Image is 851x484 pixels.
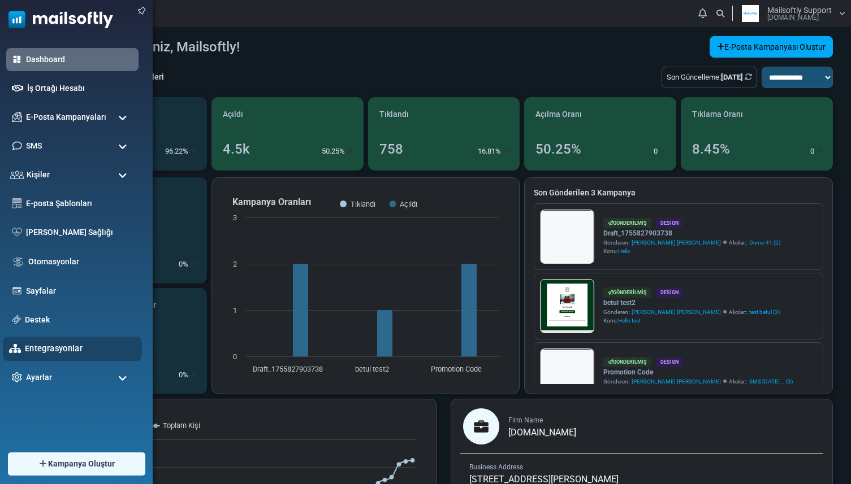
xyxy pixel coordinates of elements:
div: Son Güncelleme: [662,67,757,88]
div: Design [656,287,683,297]
div: Gönderen: Alıcılar:: [603,308,780,316]
a: Promotion Code [603,367,793,377]
img: dashboard-icon-active.svg [12,54,22,64]
strong: Follow Us [174,267,217,277]
span: Ayarlar [26,372,52,383]
p: 16.81% [478,146,501,157]
div: Konu: [603,316,780,325]
span: Business Address [469,463,523,471]
a: İş Ortağı Hesabı [27,82,133,94]
text: betul test2 [355,365,389,373]
text: Toplam Kişi [163,421,200,430]
span: Açıldı [223,108,243,120]
span: Firm Name [508,416,543,424]
img: email-templates-icon.svg [12,198,22,208]
a: [PERSON_NAME] Sağlığı [26,226,133,238]
a: Shop Now and Save Big! [137,224,253,245]
a: betul test2 [603,298,780,308]
img: landing_pages.svg [12,286,22,296]
img: workflow.svg [12,255,24,268]
span: [DOMAIN_NAME] [767,14,819,21]
div: Gönderilmiş [603,287,651,297]
a: E-posta Şablonları [26,198,133,210]
img: support-icon.svg [12,315,21,324]
div: 758 [379,139,403,159]
strong: Shop Now and Save Big! [149,230,242,239]
text: Tıklandı [351,200,375,208]
p: Lorem ipsum dolor sit amet, consectetur adipiscing elit, sed do eiusmod tempor incididunt [59,296,331,307]
text: Açıldı [400,200,417,208]
p: 96.22% [165,146,188,157]
p: 0 [810,146,814,157]
text: Promotion Code [431,365,482,373]
img: contacts-icon.svg [10,171,24,178]
a: Dashboard [26,54,133,66]
span: Mailsoftly Support [767,6,832,14]
p: 0 [179,259,183,270]
a: Draft_1755827903738 [603,228,780,238]
a: Demo 41 (2) [749,238,780,247]
div: 50.25% [535,139,581,159]
a: Sayfalar [26,285,133,297]
img: domain-health-icon.svg [12,228,22,237]
a: E-Posta Kampanyası Oluştur [710,36,833,58]
img: sms-icon.png [12,141,22,151]
p: 0 [179,369,183,381]
text: Draft_1755827903738 [252,365,322,373]
span: Kampanya Oluştur [48,458,115,470]
b: [DATE] [721,73,743,81]
a: SMS [DATE]... (3) [749,377,793,386]
svg: Kampanya Oranları [221,187,510,385]
div: Gönderen: Alıcılar:: [603,238,780,247]
div: Design [656,218,683,228]
div: Design [656,357,683,367]
a: Otomasyonlar [28,256,133,268]
span: [PERSON_NAME] [PERSON_NAME] [632,377,721,386]
span: Hello [618,248,630,254]
div: Gönderilmiş [603,357,651,367]
img: campaigns-icon.png [12,112,22,122]
span: E-Posta Kampanyaları [26,111,106,123]
img: User Logo [736,5,764,22]
a: Destek [25,314,133,326]
text: Kampanya Oranları [232,197,311,207]
div: Gönderen: Alıcılar:: [603,377,793,386]
span: Tıklama Oranı [692,108,743,120]
a: Son Gönderilen 3 Kampanya [534,187,823,199]
h1: Test {(email)} [51,196,339,213]
a: test betul (3) [749,308,780,316]
span: [PERSON_NAME] [PERSON_NAME] [632,308,721,316]
p: 0 [654,146,658,157]
span: Açılma Oranı [535,108,582,120]
a: Entegrasyonlar [25,342,136,355]
text: 0 [233,352,237,361]
div: % [179,259,196,270]
div: 4.5k [223,139,250,159]
div: 8.45% [692,139,730,159]
a: [DOMAIN_NAME] [508,428,576,437]
div: % [179,369,196,381]
a: Refresh Stats [745,73,752,81]
div: Gönderilmiş [603,218,651,228]
span: SMS [26,140,42,152]
span: [DOMAIN_NAME] [508,427,576,438]
text: 1 [233,306,237,315]
a: User Logo Mailsoftly Support [DOMAIN_NAME] [736,5,845,22]
text: 3 [233,213,237,222]
p: 50.25% [322,146,345,157]
span: Hello test [618,317,641,324]
img: settings-icon.svg [12,372,22,382]
span: Tıklandı [379,108,409,120]
span: Kişiler [27,169,50,181]
span: [PERSON_NAME] [PERSON_NAME] [632,238,721,247]
div: Konu: [603,247,780,255]
text: 2 [233,260,237,268]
